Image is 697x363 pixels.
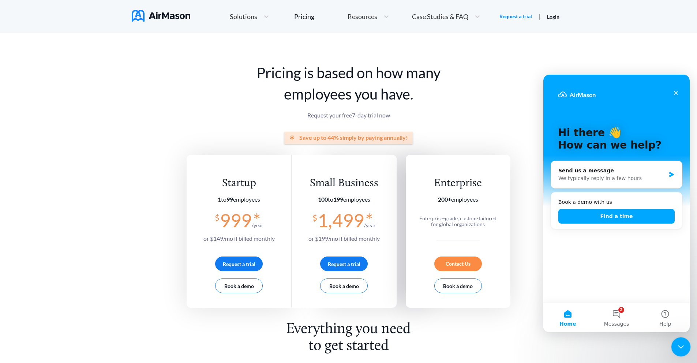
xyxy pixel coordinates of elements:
[547,14,559,20] a: Login
[434,278,482,293] button: Book a demo
[294,13,314,20] div: Pricing
[308,196,380,203] section: employees
[412,13,468,20] span: Case Studies & FAQ
[348,13,377,20] span: Resources
[281,321,416,355] h2: Everything you need to get started
[419,215,496,227] span: Enterprise-grade, custom-tailored for global organizations
[308,177,380,190] div: Small Business
[416,196,500,203] section: employees
[318,209,364,231] span: 1,499
[320,257,368,271] button: Request a trial
[318,196,328,203] b: 100
[203,177,275,190] div: Startup
[416,177,500,190] div: Enterprise
[499,13,532,20] a: Request a trial
[203,196,275,203] section: employees
[312,210,317,222] span: $
[220,209,252,231] span: 999
[671,337,691,357] iframe: Intercom live chat
[203,235,275,242] span: or $ 149 /mo if billed monthly
[299,134,408,141] span: Save up to 44% simply by paying annually!
[215,257,263,271] button: Request a trial
[218,196,221,203] b: 1
[333,196,343,203] b: 199
[187,112,510,119] p: Request your free 7 -day trial now
[215,278,263,293] button: Book a demo
[226,196,233,203] b: 99
[539,13,540,20] span: |
[230,13,257,20] span: Solutions
[218,196,233,203] span: to
[132,10,190,22] img: AirMason Logo
[543,75,690,332] iframe: Intercom live chat
[438,196,451,203] b: 200+
[187,62,510,105] h1: Pricing is based on how many employees you have.
[320,278,368,293] button: Book a demo
[308,235,380,242] span: or $ 199 /mo if billed monthly
[215,210,220,222] span: $
[434,257,482,271] div: Contact Us
[294,10,314,23] a: Pricing
[318,196,343,203] span: to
